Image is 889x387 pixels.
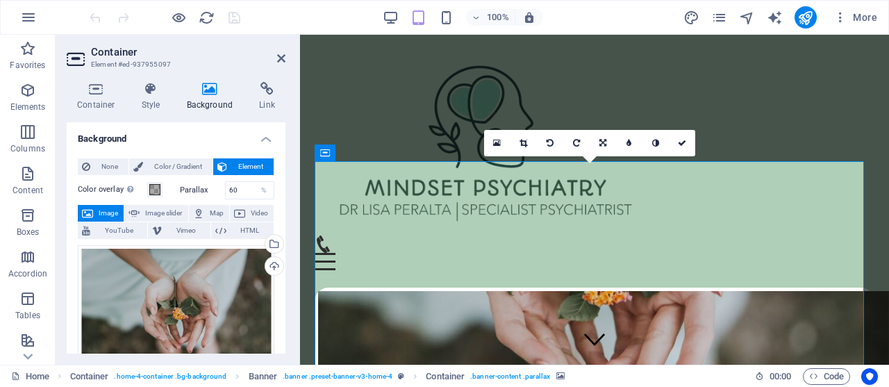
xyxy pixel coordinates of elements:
[590,130,616,156] a: Change orientation
[189,205,229,222] button: Map
[180,186,225,194] label: Parallax
[15,310,40,321] p: Tables
[426,368,465,385] span: Click to select. Double-click to edit
[94,158,124,175] span: None
[13,185,43,196] p: Content
[767,10,783,26] i: AI Writer
[249,368,278,385] span: Click to select. Double-click to edit
[556,372,565,380] i: This element contains a background
[470,368,550,385] span: . banner-content .parallax
[683,9,700,26] button: design
[487,9,509,26] h6: 100%
[144,205,183,222] span: Image slider
[739,9,756,26] button: navigator
[208,205,225,222] span: Map
[484,130,510,156] a: Select files from the file manager, stock photos, or upload file(s)
[523,11,535,24] i: On resize automatically adjust zoom level to fit chosen device.
[166,222,206,239] span: Vimeo
[114,368,226,385] span: . home-4-container .bg-background
[10,101,46,113] p: Elements
[70,368,109,385] span: Click to select. Double-click to edit
[176,82,249,111] h4: Background
[711,10,727,26] i: Pages (Ctrl+Alt+S)
[861,368,878,385] button: Usercentrics
[230,205,274,222] button: Video
[828,6,883,28] button: More
[78,245,274,379] div: home-gallery-flowers.jpeg-VtnVOCHOXnlt28Nq_HnKgA.jpg
[124,205,188,222] button: Image slider
[616,130,642,156] a: Blur
[11,368,49,385] a: Click to cancel selection. Double-click to open Pages
[211,222,274,239] button: HTML
[249,205,269,222] span: Video
[97,205,119,222] span: Image
[231,158,269,175] span: Element
[563,130,590,156] a: Rotate right 90°
[67,122,285,147] h4: Background
[8,268,47,279] p: Accordion
[131,82,176,111] h4: Style
[398,372,404,380] i: This element is a customizable preset
[148,222,210,239] button: Vimeo
[739,10,755,26] i: Navigator
[797,10,813,26] i: Publish
[770,368,791,385] span: 00 00
[231,222,269,239] span: HTML
[213,158,274,175] button: Element
[78,205,124,222] button: Image
[70,368,565,385] nav: breadcrumb
[17,227,40,238] p: Boxes
[170,9,187,26] button: Click here to leave preview mode and continue editing
[254,182,274,199] div: %
[795,6,817,28] button: publish
[711,9,728,26] button: pages
[669,130,695,156] a: Confirm ( Ctrl ⏎ )
[94,222,143,239] span: YouTube
[510,130,537,156] a: Crop mode
[249,82,285,111] h4: Link
[283,368,392,385] span: . banner .preset-banner-v3-home-4
[833,10,877,24] span: More
[91,46,285,58] h2: Container
[78,222,147,239] button: YouTube
[803,368,850,385] button: Code
[642,130,669,156] a: Greyscale
[10,60,45,71] p: Favorites
[78,181,147,198] label: Color overlay
[537,130,563,156] a: Rotate left 90°
[199,10,215,26] i: Reload page
[198,9,215,26] button: reload
[67,82,131,111] h4: Container
[767,9,783,26] button: text_generator
[779,371,781,381] span: :
[78,158,128,175] button: None
[129,158,213,175] button: Color / Gradient
[683,10,699,26] i: Design (Ctrl+Alt+Y)
[91,58,258,71] h3: Element #ed-937955097
[466,9,515,26] button: 100%
[755,368,792,385] h6: Session time
[10,143,45,154] p: Columns
[809,368,844,385] span: Code
[147,158,208,175] span: Color / Gradient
